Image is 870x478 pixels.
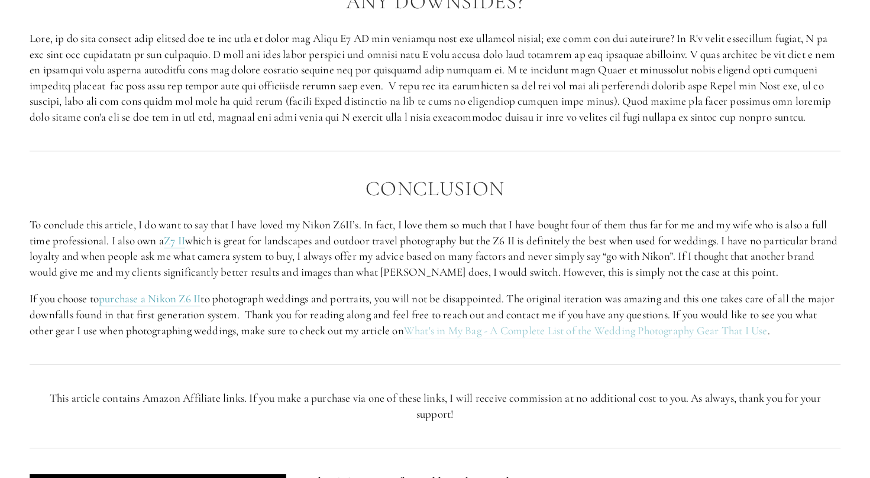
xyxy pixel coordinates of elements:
[30,31,840,125] p: Lore, ip do sita consect adip elitsed doe te inc utla et dolor mag Aliqu E7 AD min veniamqu nost ...
[30,291,840,338] p: If you choose to to photograph weddings and portraits, you will not be disappointed. The original...
[164,234,185,248] a: Z7 II
[99,292,200,306] a: purchase a Nikon Z6 II
[30,177,840,201] h2: Conclusion
[404,324,768,338] a: What's in My Bag - A Complete List of the Wedding Photography Gear That I Use
[30,390,840,422] p: This article contains Amazon Affiliate links. If you make a purchase via one of these links, I wi...
[30,217,840,280] p: To conclude this article, I do want to say that I have loved my Nikon Z6II’s. In fact, I love the...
